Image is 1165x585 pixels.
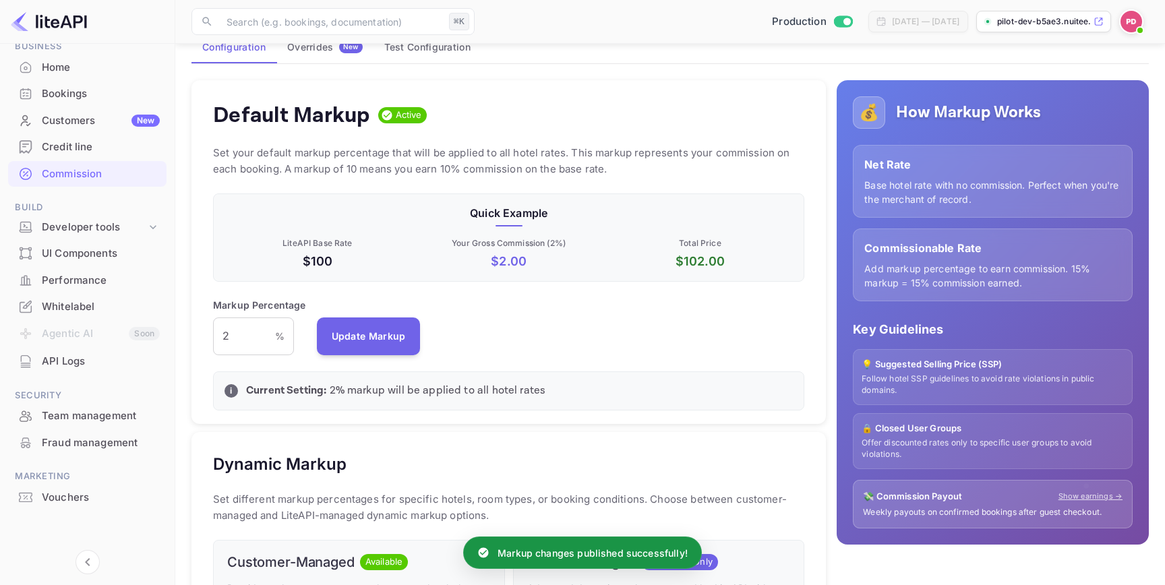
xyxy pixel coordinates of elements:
div: Whitelabel [42,299,160,315]
p: $ 2.00 [416,252,602,270]
div: Bookings [8,81,167,107]
a: Fraud management [8,430,167,455]
div: Commission [8,161,167,187]
strong: Current Setting: [246,383,326,398]
div: Team management [42,408,160,424]
p: Follow hotel SSP guidelines to avoid rate violations in public domains. [862,373,1124,396]
p: Offer discounted rates only to specific user groups to avoid violations. [862,437,1124,460]
p: Commissionable Rate [864,240,1121,256]
div: Customers [42,113,160,129]
p: Add markup percentage to earn commission. 15% markup = 15% commission earned. [864,261,1121,290]
a: CustomersNew [8,108,167,133]
h5: Dynamic Markup [213,454,347,475]
span: Business [8,39,167,54]
button: Test Configuration [374,31,481,63]
input: 0 [213,317,275,355]
span: Active [390,109,427,122]
a: Performance [8,268,167,292]
p: Total Price [607,237,794,249]
p: Set your default markup percentage that will be applied to all hotel rates. This markup represent... [213,145,804,177]
p: 💰 [859,100,879,125]
p: pilot-dev-b5ae3.nuitee... [997,16,1091,28]
img: LiteAPI logo [11,11,87,32]
a: Bookings [8,81,167,106]
div: Overrides [287,41,363,53]
button: Collapse navigation [76,550,100,574]
div: Home [8,55,167,81]
div: New [131,115,160,127]
div: Fraud management [42,435,160,451]
span: Marketing [8,469,167,484]
button: Update Markup [317,317,421,355]
span: Build [8,200,167,215]
div: UI Components [42,246,160,261]
div: Whitelabel [8,294,167,320]
div: Performance [8,268,167,294]
div: Commission [42,166,160,182]
div: Bookings [42,86,160,102]
p: Weekly payouts on confirmed bookings after guest checkout. [863,507,1123,518]
a: Show earnings → [1058,491,1123,502]
span: Production [772,14,827,30]
div: Credit line [42,140,160,155]
div: Performance [42,273,160,288]
p: Base hotel rate with no commission. Perfect when you're the merchant of record. [864,178,1121,206]
p: 💸 Commission Payout [863,490,962,503]
input: Search (e.g. bookings, documentation) [218,8,444,35]
p: $100 [225,252,411,270]
p: Markup changes published successfully! [498,546,688,560]
div: API Logs [8,348,167,375]
div: API Logs [42,354,160,369]
p: 💡 Suggested Selling Price (SSP) [862,358,1124,371]
span: Available [360,555,408,569]
a: Commission [8,161,167,186]
a: API Logs [8,348,167,373]
img: Pilot Dev [1121,11,1142,32]
p: 🔒 Closed User Groups [862,422,1124,435]
a: Team management [8,403,167,428]
p: LiteAPI Base Rate [225,237,411,249]
button: Configuration [191,31,276,63]
span: Security [8,388,167,403]
div: Vouchers [8,485,167,511]
p: Your Gross Commission ( 2 %) [416,237,602,249]
p: Set different markup percentages for specific hotels, room types, or booking conditions. Choose b... [213,491,804,524]
div: Developer tools [42,220,146,235]
p: Key Guidelines [853,320,1133,338]
a: Credit line [8,134,167,159]
div: Switch to Sandbox mode [767,14,858,30]
p: $ 102.00 [607,252,794,270]
div: Vouchers [42,490,160,505]
p: % [275,329,285,343]
p: i [230,385,232,397]
a: UI Components [8,241,167,266]
h6: Customer-Managed [227,554,355,570]
h4: Default Markup [213,102,370,129]
div: ⌘K [449,13,469,30]
a: Home [8,55,167,80]
div: Fraud management [8,430,167,456]
a: Whitelabel [8,294,167,319]
p: Markup Percentage [213,298,306,312]
div: UI Components [8,241,167,267]
p: 2 % markup will be applied to all hotel rates [246,383,793,399]
div: Developer tools [8,216,167,239]
p: Quick Example [225,205,793,221]
h5: How Markup Works [896,102,1041,123]
div: [DATE] — [DATE] [892,16,959,28]
span: New [339,42,363,51]
div: CustomersNew [8,108,167,134]
div: Home [42,60,160,75]
p: Net Rate [864,156,1121,173]
div: Credit line [8,134,167,160]
div: Team management [8,403,167,429]
a: Vouchers [8,485,167,510]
